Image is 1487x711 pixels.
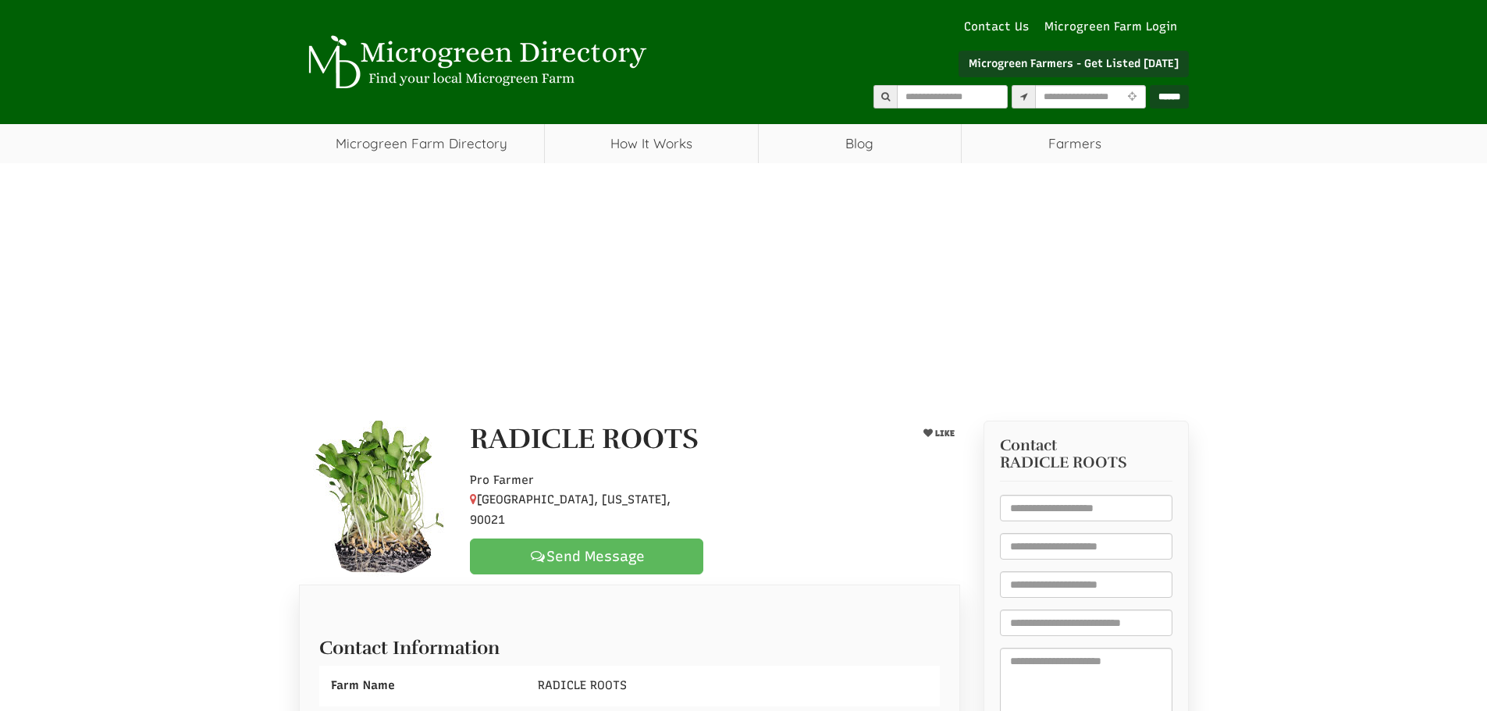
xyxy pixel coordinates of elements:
i: Use Current Location [1124,92,1140,102]
a: Contact Us [956,19,1037,35]
img: Contact RADICLE ROOTS [301,421,457,577]
a: Send Message [470,539,703,574]
h1: RADICLE ROOTS [470,424,699,455]
a: How It Works [545,124,758,163]
span: RADICLE ROOTS [1000,454,1126,471]
a: Microgreen Farm Directory [299,124,545,163]
a: Blog [759,124,961,163]
div: Farm Name [319,666,526,706]
a: Microgreen Farmers - Get Listed [DATE] [959,51,1189,77]
span: Farmers [962,124,1189,163]
span: Pro Farmer [470,473,534,487]
span: LIKE [933,428,955,439]
img: Microgreen Directory [299,35,650,90]
h2: Contact Information [319,630,941,658]
h3: Contact [1000,437,1172,471]
span: [GEOGRAPHIC_DATA], [US_STATE], 90021 [470,492,671,527]
iframe: Advertisement [276,171,1212,389]
button: LIKE [918,424,960,443]
span: RADICLE ROOTS [538,678,627,692]
a: Microgreen Farm Login [1044,19,1185,35]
